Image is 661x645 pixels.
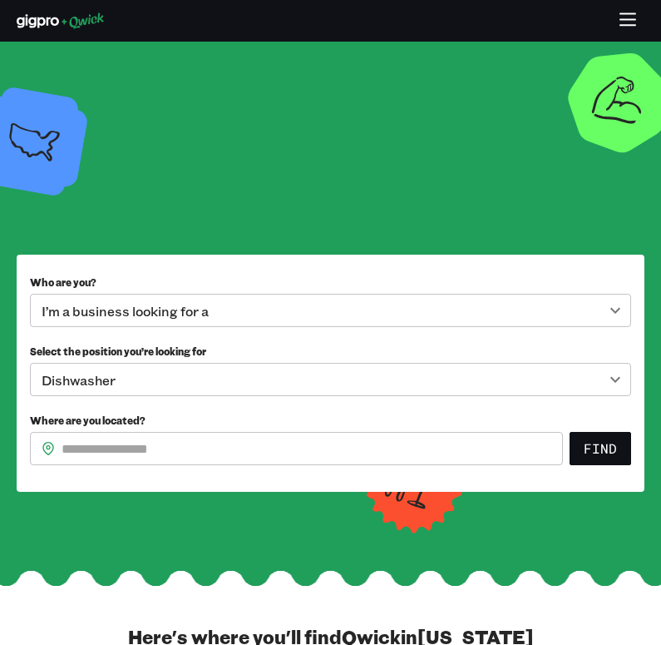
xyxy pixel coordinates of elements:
[30,345,206,358] span: Select the position you’re looking for
[30,294,631,327] div: I’m a business looking for a
[30,414,146,427] span: Where are you located?
[30,275,96,289] span: Who are you?
[570,432,631,465] button: Find
[30,363,631,396] div: Dishwasher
